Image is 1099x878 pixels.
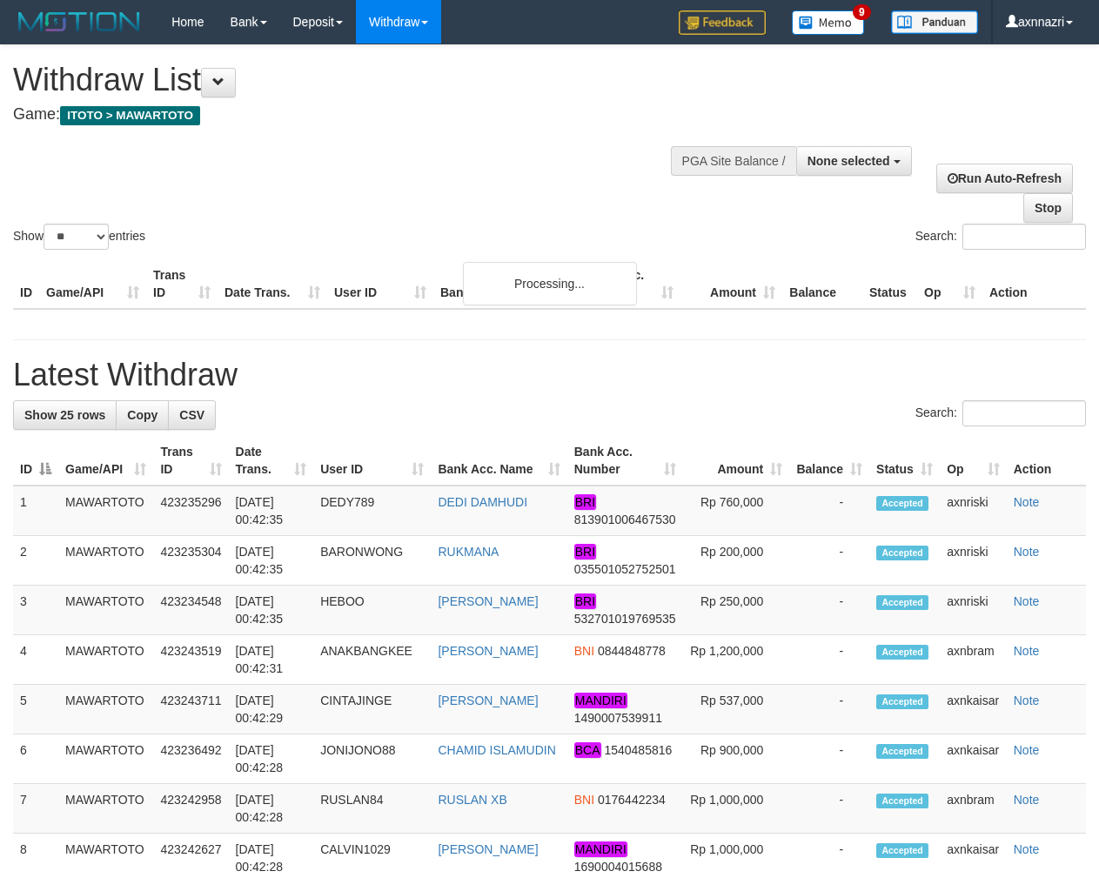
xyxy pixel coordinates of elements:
td: axnriski [940,536,1007,586]
em: BRI [574,494,596,510]
a: Copy [116,400,169,430]
td: axnriski [940,486,1007,536]
td: ANAKBANGKEE [313,635,431,685]
span: Copy 0176442234 to clipboard [598,793,666,807]
th: User ID [327,259,433,309]
td: axnbram [940,635,1007,685]
td: CINTAJINGE [313,685,431,734]
a: RUSLAN XB [438,793,506,807]
a: Note [1014,694,1040,707]
td: Rp 537,000 [683,685,789,734]
span: Accepted [876,694,928,709]
th: Amount [680,259,782,309]
td: 3 [13,586,58,635]
span: BNI [574,644,594,658]
td: 423236492 [153,734,228,784]
a: Note [1014,793,1040,807]
span: Accepted [876,843,928,858]
span: Copy 1490007539911 to clipboard [574,711,662,725]
a: [PERSON_NAME] [438,694,538,707]
td: 4 [13,635,58,685]
td: HEBOO [313,586,431,635]
td: - [789,586,869,635]
span: BNI [574,793,594,807]
td: MAWARTOTO [58,486,153,536]
td: - [789,784,869,834]
th: Action [1007,436,1086,486]
span: Accepted [876,645,928,660]
th: Trans ID [146,259,218,309]
a: Note [1014,594,1040,608]
td: - [789,486,869,536]
td: 1 [13,486,58,536]
td: Rp 1,200,000 [683,635,789,685]
em: BCA [574,742,601,758]
th: Bank Acc. Name: activate to sort column ascending [431,436,566,486]
span: Copy 813901006467530 to clipboard [574,513,676,526]
div: Processing... [463,262,637,305]
th: Game/API: activate to sort column ascending [58,436,153,486]
span: CSV [179,408,204,422]
td: MAWARTOTO [58,536,153,586]
td: axnkaisar [940,734,1007,784]
div: PGA Site Balance / [671,146,796,176]
th: Op [917,259,982,309]
label: Search: [915,224,1086,250]
label: Show entries [13,224,145,250]
a: [PERSON_NAME] [438,842,538,856]
td: 6 [13,734,58,784]
span: 9 [853,4,871,20]
span: Accepted [876,744,928,759]
th: Bank Acc. Name [433,259,579,309]
button: None selected [796,146,912,176]
a: [PERSON_NAME] [438,644,538,658]
a: DEDI DAMHUDI [438,495,527,509]
span: Accepted [876,546,928,560]
span: Accepted [876,496,928,511]
span: ITOTO > MAWARTOTO [60,106,200,125]
td: Rp 200,000 [683,536,789,586]
img: panduan.png [891,10,978,34]
td: MAWARTOTO [58,635,153,685]
th: Trans ID: activate to sort column ascending [153,436,228,486]
em: MANDIRI [574,693,627,708]
td: 2 [13,536,58,586]
a: CSV [168,400,216,430]
td: [DATE] 00:42:35 [229,586,314,635]
td: 423234548 [153,586,228,635]
a: Note [1014,842,1040,856]
em: BRI [574,544,596,560]
td: [DATE] 00:42:28 [229,734,314,784]
a: Show 25 rows [13,400,117,430]
td: - [789,685,869,734]
em: MANDIRI [574,841,627,857]
td: RUSLAN84 [313,784,431,834]
td: MAWARTOTO [58,685,153,734]
a: Note [1014,644,1040,658]
label: Search: [915,400,1086,426]
td: MAWARTOTO [58,784,153,834]
td: [DATE] 00:42:31 [229,635,314,685]
select: Showentries [44,224,109,250]
span: Copy 035501052752501 to clipboard [574,562,676,576]
th: Status: activate to sort column ascending [869,436,940,486]
h4: Game: [13,106,715,124]
td: axnkaisar [940,685,1007,734]
td: 423235304 [153,536,228,586]
th: Op: activate to sort column ascending [940,436,1007,486]
th: Bank Acc. Number: activate to sort column ascending [567,436,683,486]
td: [DATE] 00:42:35 [229,486,314,536]
th: Bank Acc. Number [579,259,680,309]
td: 423242958 [153,784,228,834]
span: Copy 1690004015688 to clipboard [574,860,662,874]
span: Show 25 rows [24,408,105,422]
td: Rp 760,000 [683,486,789,536]
th: ID: activate to sort column descending [13,436,58,486]
a: Note [1014,743,1040,757]
input: Search: [962,400,1086,426]
td: - [789,635,869,685]
td: [DATE] 00:42:35 [229,536,314,586]
th: Date Trans.: activate to sort column ascending [229,436,314,486]
img: Feedback.jpg [679,10,766,35]
a: RUKMANA [438,545,499,559]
